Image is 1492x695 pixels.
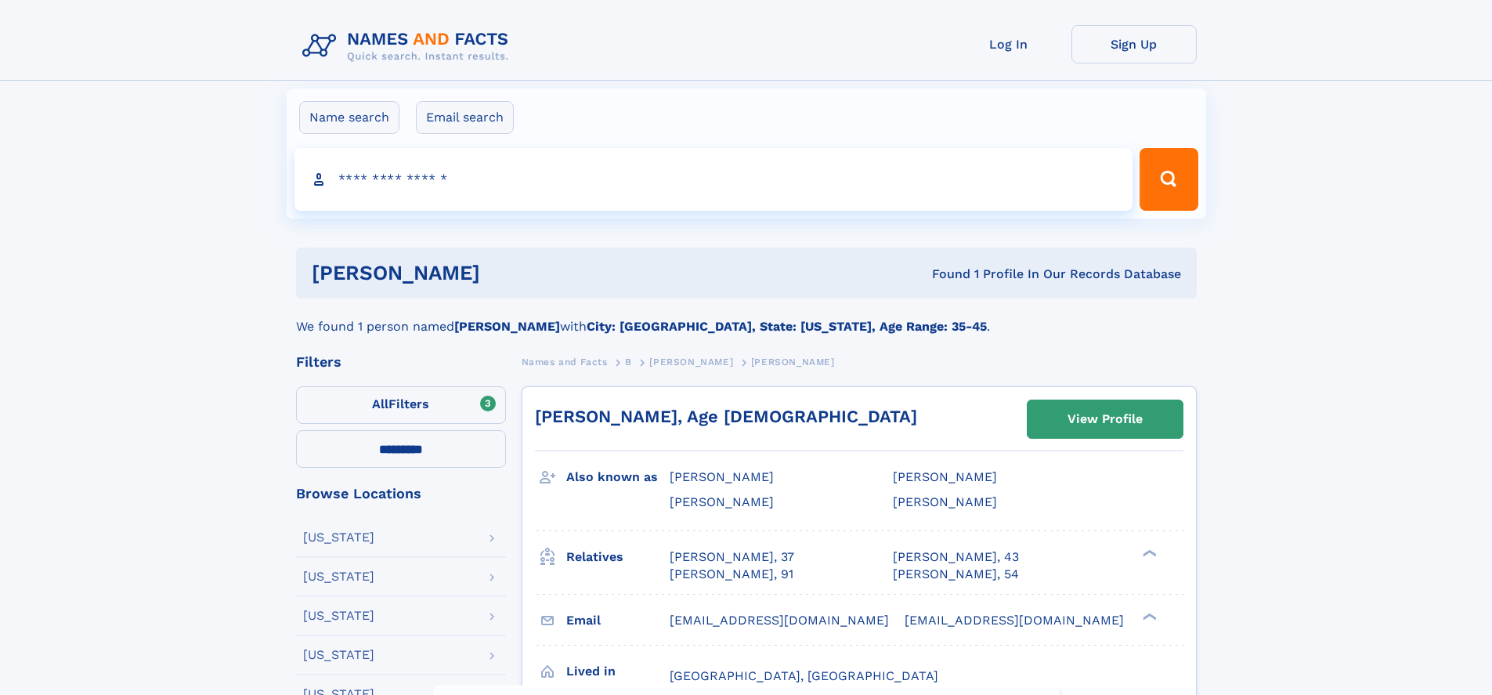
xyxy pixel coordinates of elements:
div: [US_STATE] [303,570,374,583]
h1: [PERSON_NAME] [312,263,706,283]
a: [PERSON_NAME], 91 [670,566,793,583]
img: Logo Names and Facts [296,25,522,67]
div: [US_STATE] [303,610,374,622]
div: Found 1 Profile In Our Records Database [706,266,1181,283]
h3: Email [566,607,670,634]
span: B [625,357,632,367]
div: [US_STATE] [303,531,374,544]
a: Names and Facts [522,352,608,371]
input: search input [294,148,1133,211]
span: [PERSON_NAME] [751,357,835,367]
h3: Relatives [566,544,670,570]
button: Search Button [1140,148,1198,211]
a: View Profile [1028,400,1183,438]
span: [EMAIL_ADDRESS][DOMAIN_NAME] [670,613,889,628]
span: [GEOGRAPHIC_DATA], [GEOGRAPHIC_DATA] [670,668,938,683]
a: B [625,352,632,371]
a: [PERSON_NAME], 43 [893,548,1019,566]
div: Browse Locations [296,487,506,501]
span: [EMAIL_ADDRESS][DOMAIN_NAME] [905,613,1124,628]
b: City: [GEOGRAPHIC_DATA], State: [US_STATE], Age Range: 35-45 [587,319,987,334]
div: [US_STATE] [303,649,374,661]
div: ❯ [1139,611,1158,621]
h3: Also known as [566,464,670,490]
a: [PERSON_NAME], 37 [670,548,794,566]
b: [PERSON_NAME] [454,319,560,334]
label: Name search [299,101,399,134]
a: [PERSON_NAME], Age [DEMOGRAPHIC_DATA] [535,407,917,426]
a: [PERSON_NAME], 54 [893,566,1019,583]
div: Filters [296,355,506,369]
a: Sign Up [1071,25,1197,63]
h3: Lived in [566,658,670,685]
span: All [372,396,388,411]
span: [PERSON_NAME] [893,469,997,484]
div: View Profile [1068,401,1143,437]
span: [PERSON_NAME] [893,494,997,509]
div: We found 1 person named with . [296,299,1197,336]
span: [PERSON_NAME] [670,494,774,509]
a: Log In [946,25,1071,63]
a: [PERSON_NAME] [649,352,733,371]
label: Email search [416,101,514,134]
span: [PERSON_NAME] [670,469,774,484]
span: [PERSON_NAME] [649,357,733,367]
div: ❯ [1139,548,1158,558]
label: Filters [296,386,506,424]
